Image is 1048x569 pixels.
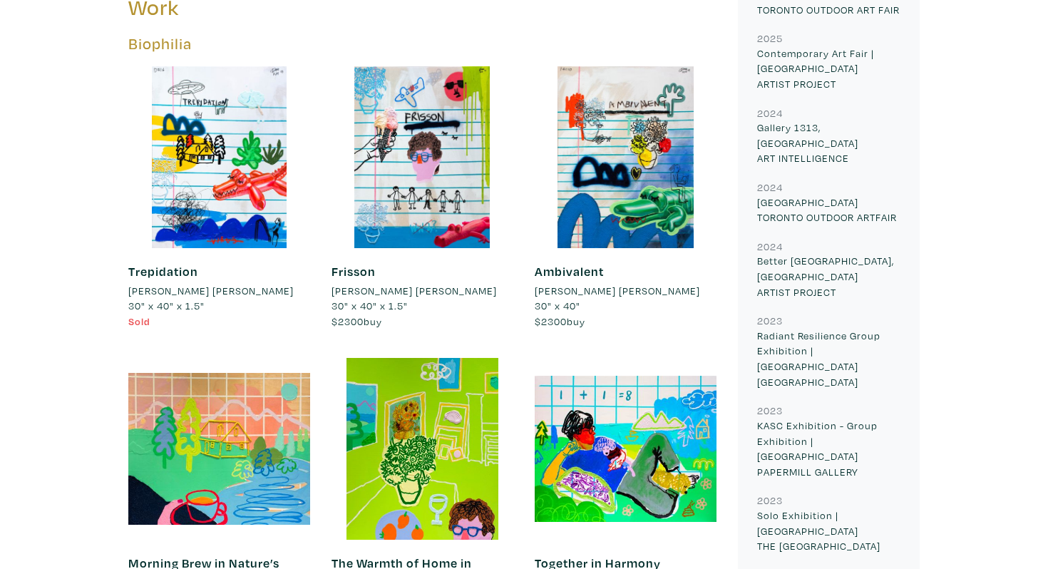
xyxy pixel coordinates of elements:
span: 30" x 40" x 1.5" [128,299,205,312]
a: [PERSON_NAME] [PERSON_NAME] [128,283,310,299]
li: [PERSON_NAME] [PERSON_NAME] [128,283,294,299]
small: 2023 [757,314,783,327]
p: Solo Exhibition | [GEOGRAPHIC_DATA] THE [GEOGRAPHIC_DATA] [757,508,900,554]
small: 2024 [757,240,783,253]
span: Sold [128,314,150,328]
h5: Biophilia [128,34,716,53]
small: 2024 [757,180,783,194]
small: 2023 [757,404,783,417]
small: 2023 [757,493,783,507]
small: 2024 [757,106,783,120]
a: [PERSON_NAME] [PERSON_NAME] [332,283,513,299]
p: [GEOGRAPHIC_DATA] TORONTO OUTDOOR ARTFAIR [757,195,900,225]
span: 30" x 40" x 1.5" [332,299,408,312]
li: [PERSON_NAME] [PERSON_NAME] [535,283,700,299]
span: buy [332,314,382,328]
span: 30" x 40" [535,299,580,312]
p: Better [GEOGRAPHIC_DATA], [GEOGRAPHIC_DATA] ARTIST PROJECT [757,253,900,299]
a: Trepidation [128,263,198,280]
span: buy [535,314,585,328]
p: Radiant Resilience Group Exhibition | [GEOGRAPHIC_DATA] [GEOGRAPHIC_DATA] [757,328,900,389]
span: $2300 [332,314,364,328]
a: Frisson [332,263,376,280]
p: KASC Exhibition - Group Exhibition | [GEOGRAPHIC_DATA] PAPERMILL GALLERY [757,418,900,479]
a: Ambivalent [535,263,604,280]
p: Contemporary Art Fair | [GEOGRAPHIC_DATA] ARTIST PROJECT [757,46,900,92]
span: $2300 [535,314,567,328]
p: Gallery 1313, [GEOGRAPHIC_DATA] ART INTELLIGENCE [757,120,900,166]
li: [PERSON_NAME] [PERSON_NAME] [332,283,497,299]
small: 2025 [757,31,783,45]
a: [PERSON_NAME] [PERSON_NAME] [535,283,716,299]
